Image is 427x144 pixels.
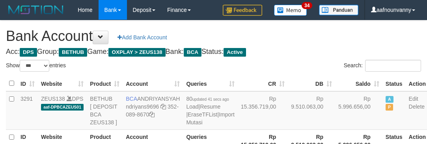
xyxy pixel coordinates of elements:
label: Show entries [6,60,66,72]
span: Active [386,96,393,103]
span: BCA [126,96,137,102]
th: DB: activate to sort column ascending [288,76,335,91]
h4: Acc: Group: Game: Bank: Status: [6,48,421,56]
th: Status [382,76,406,91]
td: Rp 15.356.719,00 [238,91,288,130]
span: | | | [186,96,234,126]
a: ZEUS138 [41,96,65,102]
a: Copy ndriyans9696 to clipboard [160,103,166,110]
img: Button%20Memo.svg [274,5,307,16]
span: BCA [184,48,201,57]
a: Add Bank Account [112,31,172,44]
a: Load [186,103,198,110]
td: 3291 [17,91,38,130]
td: Rp 9.510.063,00 [288,91,335,130]
img: MOTION_logo.png [6,4,66,16]
h1: Bank Account [6,28,421,44]
td: Rp 5.996.656,00 [335,91,382,130]
a: Copy 3520898670 to clipboard [149,111,155,118]
span: updated 41 secs ago [192,97,229,102]
td: DPS [38,91,87,130]
th: Account: activate to sort column ascending [123,76,183,91]
a: ndriyans9696 [126,103,159,110]
th: ID: activate to sort column ascending [17,76,38,91]
th: Saldo: activate to sort column ascending [335,76,382,91]
span: 34 [302,2,312,9]
span: Paused [386,104,393,111]
span: 80 [186,96,229,102]
td: ANDRIYANSYAH 352-089-8670 [123,91,183,130]
th: Website: activate to sort column ascending [38,76,87,91]
th: CR: activate to sort column ascending [238,76,288,91]
th: Queries: activate to sort column ascending [183,76,237,91]
span: aaf-DPBCAZEUS01 [41,104,84,111]
span: Active [224,48,246,57]
input: Search: [365,60,421,72]
label: Search: [344,60,421,72]
img: Feedback.jpg [223,5,262,16]
select: Showentries [20,60,49,72]
a: EraseTFList [188,111,217,118]
span: OXPLAY > ZEUS138 [108,48,165,57]
a: Import Mutasi [186,111,234,126]
a: Edit [409,96,418,102]
th: Product: activate to sort column ascending [87,76,123,91]
span: BETHUB [59,48,87,57]
a: Resume [200,103,220,110]
span: DPS [20,48,37,57]
img: panduan.png [319,5,358,15]
a: Delete [409,103,425,110]
td: BETHUB [ DEPOSIT BCA ZEUS138 ] [87,91,123,130]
